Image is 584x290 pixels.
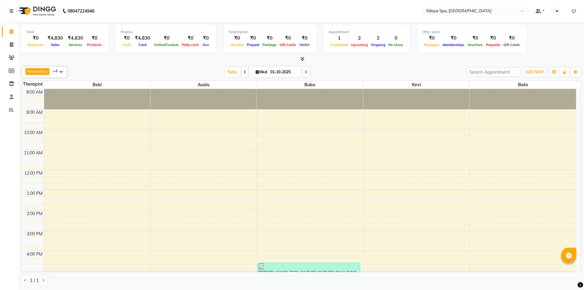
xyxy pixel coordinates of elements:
div: ₹0 [484,35,502,42]
div: 11:00 AM [23,150,44,156]
div: Total [26,29,103,35]
span: Ongoing [369,43,387,47]
div: ₹0 [200,35,211,42]
span: Gift Cards [502,43,521,47]
b: 08047224946 [67,2,94,20]
div: ₹0 [121,35,132,42]
span: Petty cash [180,43,200,47]
span: Upcoming [349,43,369,47]
span: Expenses [26,43,45,47]
div: Finance [121,29,211,35]
span: Memberships [441,43,466,47]
div: ₹0 [441,35,466,42]
div: 1:00 PM [25,190,44,197]
div: ₹0 [86,35,103,42]
div: 8:00 AM [25,89,44,95]
div: Redemption [229,29,311,35]
div: 12:00 PM [23,170,44,176]
div: ₹0 [466,35,484,42]
div: ₹0 [180,35,200,42]
span: Beki [44,81,150,89]
span: Prepaid [245,43,261,47]
div: ₹0 [422,35,441,42]
span: No show [387,43,405,47]
a: x [45,69,48,74]
div: ₹0 [278,35,298,42]
div: 3:00 PM [25,231,44,237]
input: Search Appointment [467,67,520,77]
span: Today [225,67,240,77]
div: 10:00 AM [23,130,44,136]
span: Package [261,43,278,47]
div: 4:00 PM [25,251,44,257]
span: Due [201,43,211,47]
span: Cash [121,43,132,47]
span: Novusalu [27,69,45,74]
span: Completed [329,43,349,47]
div: ₹4,830 [45,35,65,42]
div: 2 [369,35,387,42]
span: Services [67,43,84,47]
iframe: chat widget [558,265,578,284]
span: Vouchers [466,43,484,47]
div: ₹0 [153,35,180,42]
div: 0 [387,35,405,42]
div: 1 [329,35,349,42]
span: Voucher [229,43,245,47]
div: Other sales [422,29,521,35]
div: ₹4,830 [65,35,86,42]
div: ₹0 [229,35,245,42]
span: Online/Custom [153,43,180,47]
span: Bala [470,81,576,89]
div: ₹0 [261,35,278,42]
span: ADD NEW [525,70,544,74]
span: Bubu [257,81,363,89]
div: 9:00 AM [25,109,44,116]
img: logo [16,2,58,20]
span: Sales [49,43,61,47]
div: 2 [349,35,369,42]
div: 5:00 PM [25,271,44,278]
span: Gift Cards [278,43,298,47]
span: Wallet [298,43,311,47]
span: Asalu [151,81,257,89]
span: 1 / 1 [30,277,39,284]
span: Prepaids [484,43,502,47]
div: ₹0 [298,35,311,42]
input: 2025-10-01 [269,68,299,77]
span: Packages [422,43,441,47]
div: ₹0 [26,35,45,42]
div: ₹4,830 [132,35,153,42]
span: Wed [254,70,269,74]
span: Card [137,43,148,47]
div: ₹0 [245,35,261,42]
button: ADD NEW [524,68,545,76]
div: ₹0 [502,35,521,42]
div: 2:00 PM [25,211,44,217]
span: +4 [53,68,62,73]
span: Products [86,43,103,47]
div: Appointment [329,29,405,35]
span: Kevi [363,81,469,89]
div: Therapist [22,81,44,87]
